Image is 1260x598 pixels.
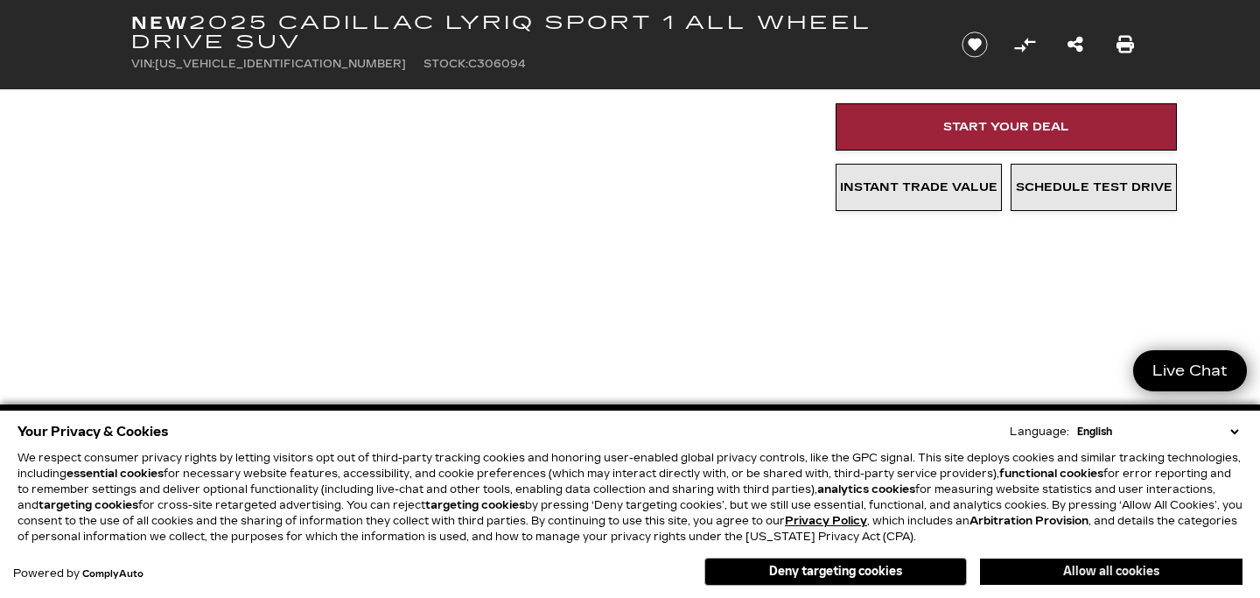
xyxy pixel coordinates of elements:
[1133,350,1247,391] a: Live Chat
[817,483,915,496] strong: analytics cookies
[131,13,932,52] h1: 2025 Cadillac LYRIQ Sport 1 All Wheel Drive SUV
[38,499,138,511] strong: targeting cookies
[836,164,1002,211] a: Instant Trade Value
[1073,424,1242,440] select: Language Select
[836,220,1177,496] iframe: YouTube video player
[785,515,867,527] u: Privacy Policy
[66,468,164,480] strong: essential cookies
[17,419,169,444] span: Your Privacy & Cookies
[943,120,1069,134] span: Start Your Deal
[1144,361,1236,381] span: Live Chat
[17,450,1242,545] p: We respect consumer privacy rights by letting visitors opt out of third-party tracking cookies an...
[836,103,1177,151] a: Start Your Deal
[1016,180,1172,194] span: Schedule Test Drive
[468,58,526,70] span: C306094
[955,31,994,59] button: Save vehicle
[1011,164,1177,211] a: Schedule Test Drive
[969,515,1088,527] strong: Arbitration Provision
[1011,32,1038,58] button: Compare Vehicle
[840,180,997,194] span: Instant Trade Value
[704,558,967,586] button: Deny targeting cookies
[13,568,143,580] div: Powered by
[131,58,155,70] span: VIN:
[425,499,525,511] strong: targeting cookies
[131,12,189,33] strong: New
[82,569,143,580] a: ComplyAuto
[155,58,406,70] span: [US_VEHICLE_IDENTIFICATION_NUMBER]
[1067,32,1083,57] a: Share this New 2025 Cadillac LYRIQ Sport 1 All Wheel Drive SUV
[1116,32,1134,57] a: Print this New 2025 Cadillac LYRIQ Sport 1 All Wheel Drive SUV
[980,559,1242,585] button: Allow all cookies
[423,58,468,70] span: Stock:
[1010,426,1069,437] div: Language:
[999,468,1103,480] strong: functional cookies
